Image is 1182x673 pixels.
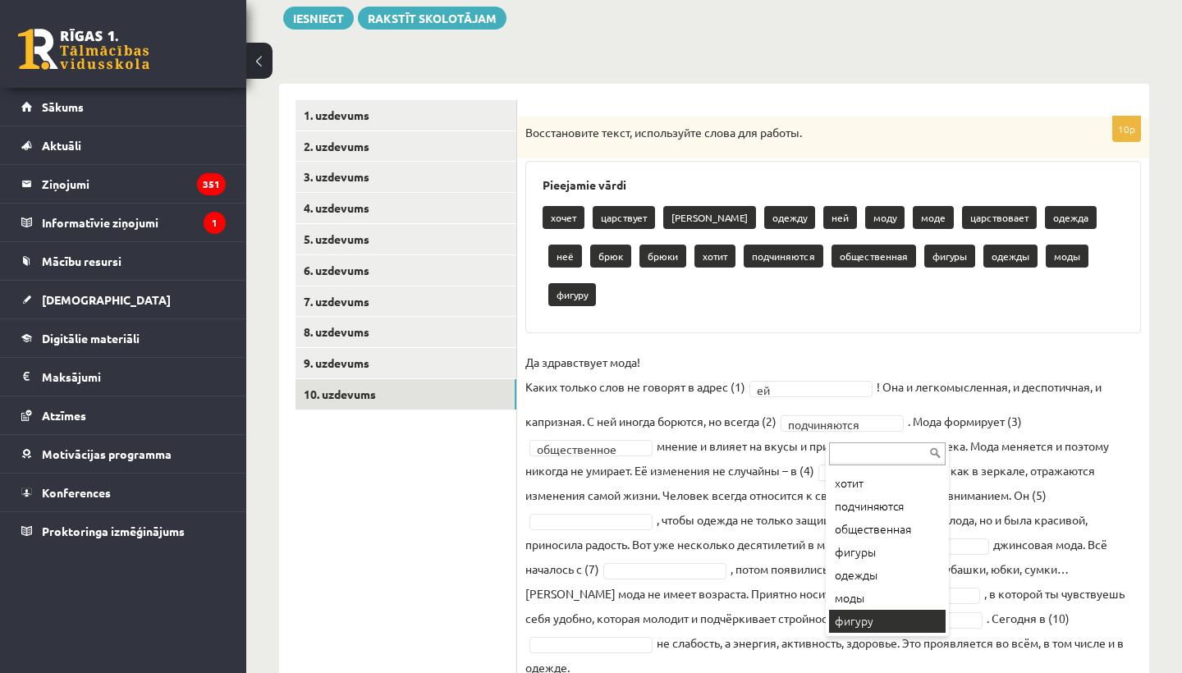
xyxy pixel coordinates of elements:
[829,541,946,564] div: фигуры
[829,495,946,518] div: подчиняются
[829,587,946,610] div: моды
[829,472,946,495] div: хотит
[829,610,946,633] div: фигуру
[829,564,946,587] div: одежды
[829,518,946,541] div: общественная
